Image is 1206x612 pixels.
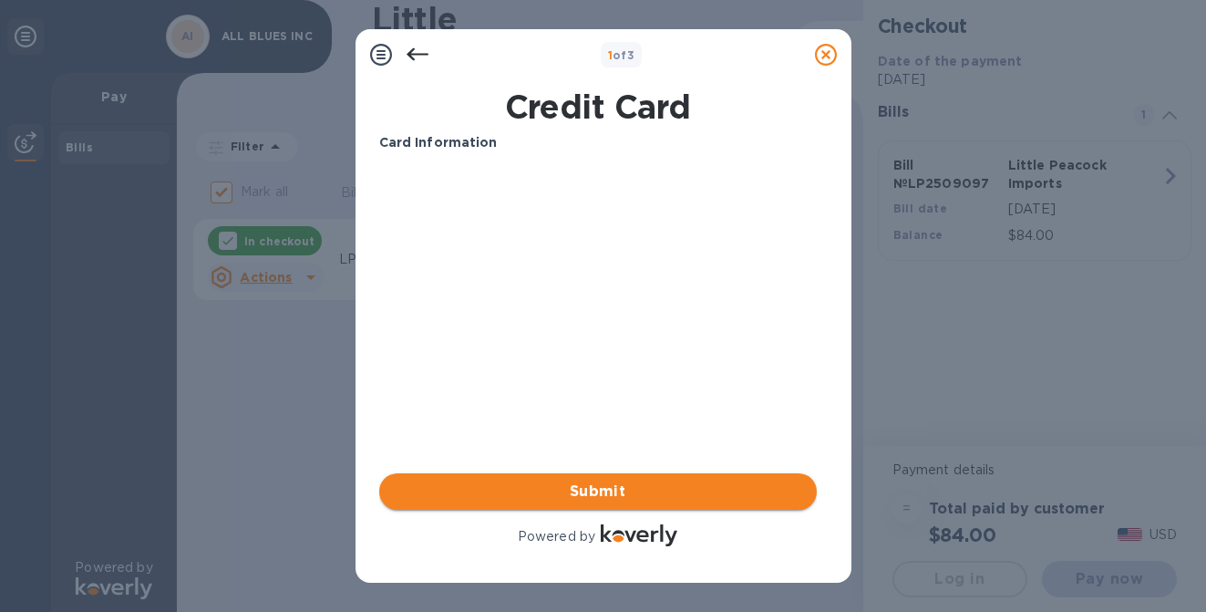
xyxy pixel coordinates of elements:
[601,524,677,546] img: Logo
[518,527,595,546] p: Powered by
[608,48,613,62] span: 1
[608,48,635,62] b: of 3
[379,167,817,441] iframe: Your browser does not support iframes
[372,88,824,126] h1: Credit Card
[379,135,498,150] b: Card Information
[379,473,817,510] button: Submit
[394,481,802,503] span: Submit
